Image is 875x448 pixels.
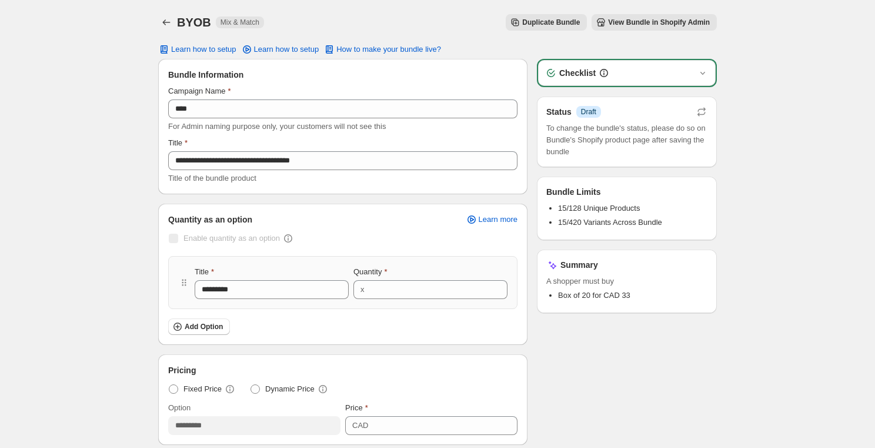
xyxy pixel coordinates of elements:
span: View Bundle in Shopify Admin [608,18,710,27]
label: Title [168,137,188,149]
span: Duplicate Bundle [522,18,580,27]
li: Box of 20 for CAD 33 [558,290,707,301]
span: Pricing [168,364,196,376]
label: Option [168,402,191,414]
span: Enable quantity as an option [183,234,280,243]
h1: BYOB [177,15,211,29]
h3: Summary [560,259,598,271]
a: Learn more [459,211,525,228]
div: CAD [352,420,368,432]
span: Quantity as an option [168,214,252,225]
span: Dynamic Price [265,383,315,395]
span: Draft [581,107,596,117]
h3: Status [546,106,572,118]
span: Fixed Price [183,383,222,395]
span: Bundle Information [168,69,243,81]
span: Add Option [185,322,223,331]
span: How to make your bundle live? [336,45,441,54]
button: Duplicate Bundle [506,14,587,31]
button: How to make your bundle live? [316,41,448,58]
label: Campaign Name [168,85,231,97]
span: A shopper must buy [546,276,707,287]
span: Learn how to setup [254,45,319,54]
span: Title of the bundle product [168,174,256,182]
span: 15/128 Unique Products [558,204,640,213]
label: Price [345,402,368,414]
span: Learn how to setup [171,45,236,54]
span: Mix & Match [221,18,259,27]
a: Learn how to setup [234,41,326,58]
div: x [360,284,365,296]
button: View Bundle in Shopify Admin [592,14,717,31]
span: For Admin naming purpose only, your customers will not see this [168,122,386,131]
h3: Checklist [559,67,596,79]
span: To change the bundle's status, please do so on Bundle's Shopify product page after saving the bundle [546,122,707,158]
button: Add Option [168,318,230,335]
span: Learn more [479,215,517,224]
h3: Bundle Limits [546,186,601,198]
label: Quantity [353,266,387,278]
button: Learn how to setup [151,41,243,58]
button: Back [158,14,175,31]
label: Title [195,266,214,278]
span: 15/420 Variants Across Bundle [558,218,662,227]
